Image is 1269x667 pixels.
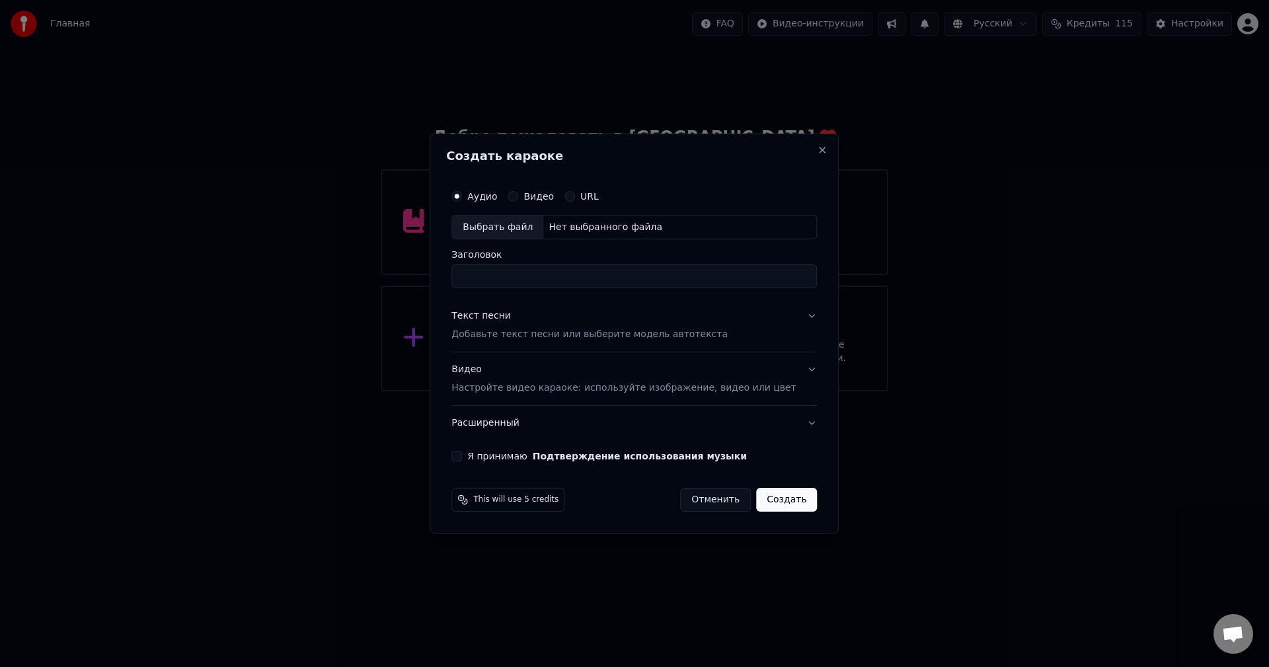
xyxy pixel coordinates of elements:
[452,216,543,239] div: Выбрать файл
[451,329,728,342] p: Добавьте текст песни или выберите модель автотекста
[467,192,497,201] label: Аудио
[473,494,558,505] span: This will use 5 credits
[451,353,817,406] button: ВидеоНастройте видео караоке: используйте изображение, видео или цвет
[756,488,817,512] button: Создать
[451,381,796,395] p: Настройте видео караоке: используйте изображение, видео или цвет
[543,221,668,234] div: Нет выбранного файла
[451,310,511,323] div: Текст песни
[680,488,751,512] button: Отменить
[446,150,822,162] h2: Создать караоке
[451,299,817,352] button: Текст песниДобавьте текст песни или выберите модель автотекста
[451,364,796,395] div: Видео
[451,251,817,260] label: Заголовок
[580,192,599,201] label: URL
[451,406,817,440] button: Расширенный
[467,451,747,461] label: Я принимаю
[533,451,747,461] button: Я принимаю
[523,192,554,201] label: Видео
